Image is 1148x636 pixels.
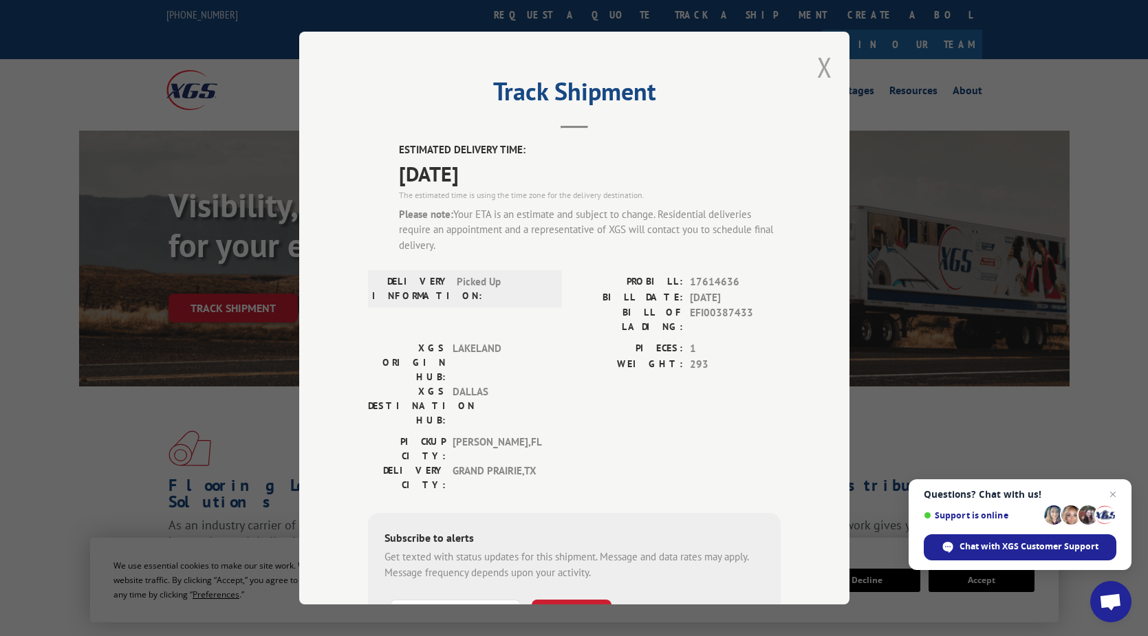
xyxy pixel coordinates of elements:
[399,207,781,254] div: Your ETA is an estimate and subject to change. Residential deliveries require an appointment and ...
[690,290,781,306] span: [DATE]
[574,305,683,334] label: BILL OF LADING:
[817,49,832,85] button: Close modal
[457,274,550,303] span: Picked Up
[924,489,1116,500] span: Questions? Chat with us!
[399,208,453,221] strong: Please note:
[372,274,450,303] label: DELIVERY INFORMATION:
[690,274,781,290] span: 17614636
[399,158,781,189] span: [DATE]
[453,341,545,384] span: LAKELAND
[960,540,1098,553] span: Chat with XGS Customer Support
[924,510,1039,520] span: Support is online
[453,435,545,463] span: [PERSON_NAME] , FL
[385,529,764,549] div: Subscribe to alerts
[1105,486,1121,503] span: Close chat
[574,341,683,357] label: PIECES:
[574,290,683,306] label: BILL DATE:
[453,384,545,428] span: DALLAS
[532,600,611,628] button: SUBSCRIBE
[690,305,781,334] span: EFI00387433
[574,357,683,373] label: WEIGHT:
[399,189,781,201] div: The estimated time is using the time zone for the delivery destination.
[368,435,446,463] label: PICKUP CITY:
[574,274,683,290] label: PROBILL:
[368,384,446,428] label: XGS DESTINATION HUB:
[368,82,781,108] h2: Track Shipment
[690,357,781,373] span: 293
[368,463,446,492] label: DELIVERY CITY:
[690,341,781,357] span: 1
[390,600,521,628] input: Phone Number
[1090,581,1131,622] div: Open chat
[368,341,446,384] label: XGS ORIGIN HUB:
[924,534,1116,560] div: Chat with XGS Customer Support
[453,463,545,492] span: GRAND PRAIRIE , TX
[385,549,764,580] div: Get texted with status updates for this shipment. Message and data rates may apply. Message frequ...
[399,142,781,158] label: ESTIMATED DELIVERY TIME:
